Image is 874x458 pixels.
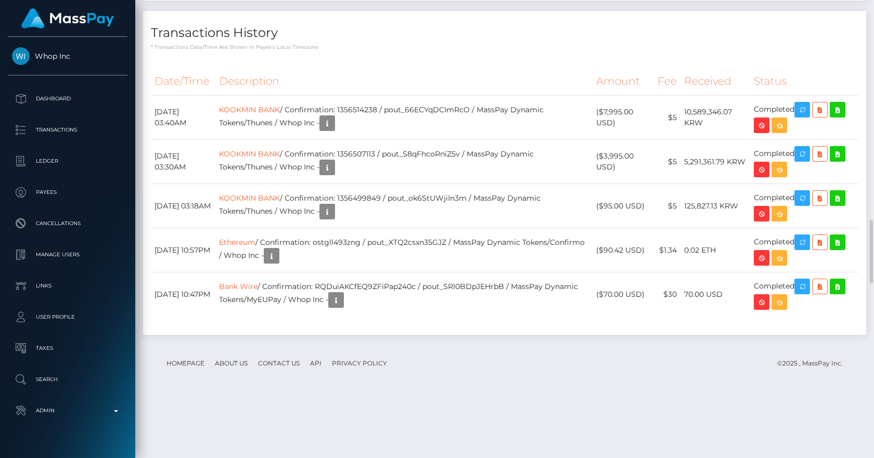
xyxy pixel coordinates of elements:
a: Contact Us [254,355,304,371]
td: / Confirmation: RQDuiAKCfEQ9ZFiPap240c / pout_SRl0BDpJEHrbB / MassPay Dynamic Tokens/MyEUPay / Wh... [215,272,593,317]
td: / Confirmation: 1356507113 / pout_S8qFhcoRniZ5v / MassPay Dynamic Tokens/Thunes / Whop Inc - [215,140,593,184]
td: $5 [654,140,680,184]
a: About Us [211,355,252,371]
td: [DATE] 10:47PM [151,272,215,317]
td: Completed [750,140,858,184]
p: Ledger [12,153,123,169]
a: Links [8,273,127,299]
td: ($7,995.00 USD) [593,96,654,140]
a: Transactions [8,117,127,143]
a: Cancellations [8,211,127,237]
td: 125,827.13 KRW [680,184,750,228]
a: Privacy Policy [328,355,391,371]
a: Homepage [162,355,209,371]
th: Status [750,67,858,96]
p: Manage Users [12,247,123,263]
td: 5,291,361.79 KRW [680,140,750,184]
a: API [306,355,326,371]
a: KOOKMIN BANK [219,193,280,203]
td: [DATE] 03:30AM [151,140,215,184]
p: Cancellations [12,216,123,231]
td: / Confirmation: 1356514238 / pout_66ECYqDCImRcO / MassPay Dynamic Tokens/Thunes / Whop Inc - [215,96,593,140]
p: Payees [12,185,123,200]
a: Bank Wire [219,282,258,291]
p: Taxes [12,341,123,356]
a: Ledger [8,148,127,174]
th: Fee [654,67,680,96]
p: Transactions [12,122,123,138]
a: Manage Users [8,242,127,268]
a: Taxes [8,335,127,361]
img: MassPay Logo [21,8,114,29]
p: Links [12,278,123,294]
th: Received [680,67,750,96]
td: / Confirmation: ostgll493zng / pout_XTQ2csxn35GJZ / MassPay Dynamic Tokens/Confirmo / Whop Inc - [215,228,593,272]
p: Admin [12,403,123,418]
a: User Profile [8,304,127,330]
td: Completed [750,272,858,317]
p: Dashboard [12,91,123,107]
td: $5 [654,184,680,228]
td: $5 [654,96,680,140]
p: Search [12,372,123,387]
a: KOOKMIN BANK [219,149,280,159]
p: User Profile [12,309,123,325]
a: Admin [8,398,127,424]
td: 10,589,346.07 KRW [680,96,750,140]
td: Completed [750,96,858,140]
h4: Transactions History [151,24,858,42]
div: © 2025 , MassPay Inc. [777,358,851,369]
td: Completed [750,228,858,272]
span: Whop Inc [8,51,127,61]
a: Payees [8,179,127,205]
td: 70.00 USD [680,272,750,317]
td: ($3,995.00 USD) [593,140,654,184]
td: ($70.00 USD) [593,272,654,317]
th: Amount [593,67,654,96]
td: 0.02 ETH [680,228,750,272]
th: Date/Time [151,67,215,96]
td: [DATE] 03:18AM [151,184,215,228]
a: Ethereum [219,238,255,247]
td: Completed [750,184,858,228]
th: Description [215,67,593,96]
td: / Confirmation: 1356499849 / pout_ok6StUWjiIn3m / MassPay Dynamic Tokens/Thunes / Whop Inc - [215,184,593,228]
td: [DATE] 03:40AM [151,96,215,140]
td: $1.34 [654,228,680,272]
a: KOOKMIN BANK [219,105,280,114]
td: ($95.00 USD) [593,184,654,228]
td: $30 [654,272,680,317]
a: Search [8,367,127,392]
td: ($90.42 USD) [593,228,654,272]
a: Dashboard [8,86,127,112]
img: Whop Inc [12,47,30,65]
p: * Transactions date/time are shown in payee's local timezone [151,43,858,51]
td: [DATE] 10:57PM [151,228,215,272]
